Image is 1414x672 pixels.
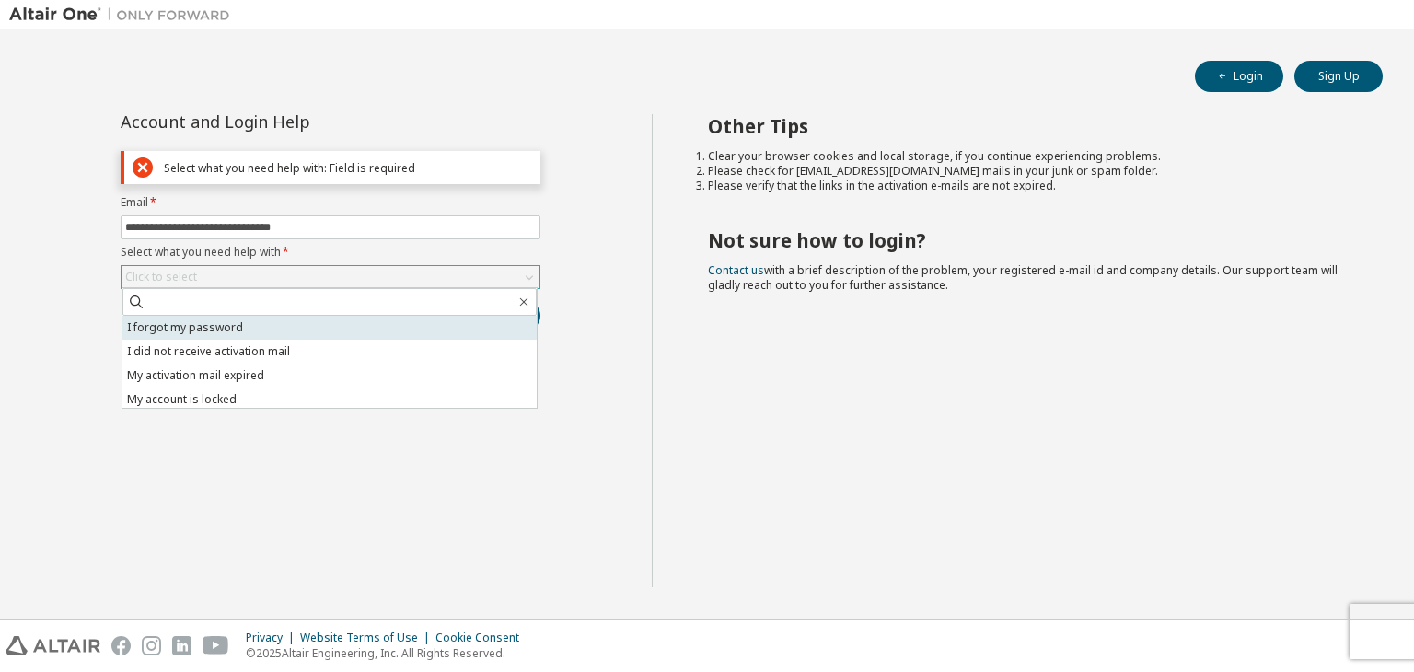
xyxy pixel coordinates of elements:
[708,114,1350,138] h2: Other Tips
[708,262,1338,293] span: with a brief description of the problem, your registered e-mail id and company details. Our suppo...
[708,262,764,278] a: Contact us
[172,636,191,655] img: linkedin.svg
[164,161,532,175] div: Select what you need help with: Field is required
[435,631,530,645] div: Cookie Consent
[121,114,457,129] div: Account and Login Help
[708,228,1350,252] h2: Not sure how to login?
[122,266,539,288] div: Click to select
[121,245,540,260] label: Select what you need help with
[708,164,1350,179] li: Please check for [EMAIL_ADDRESS][DOMAIN_NAME] mails in your junk or spam folder.
[142,636,161,655] img: instagram.svg
[125,270,197,284] div: Click to select
[300,631,435,645] div: Website Terms of Use
[203,636,229,655] img: youtube.svg
[708,149,1350,164] li: Clear your browser cookies and local storage, if you continue experiencing problems.
[9,6,239,24] img: Altair One
[121,195,540,210] label: Email
[122,316,537,340] li: I forgot my password
[1195,61,1283,92] button: Login
[1294,61,1383,92] button: Sign Up
[246,631,300,645] div: Privacy
[246,645,530,661] p: © 2025 Altair Engineering, Inc. All Rights Reserved.
[708,179,1350,193] li: Please verify that the links in the activation e-mails are not expired.
[111,636,131,655] img: facebook.svg
[6,636,100,655] img: altair_logo.svg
